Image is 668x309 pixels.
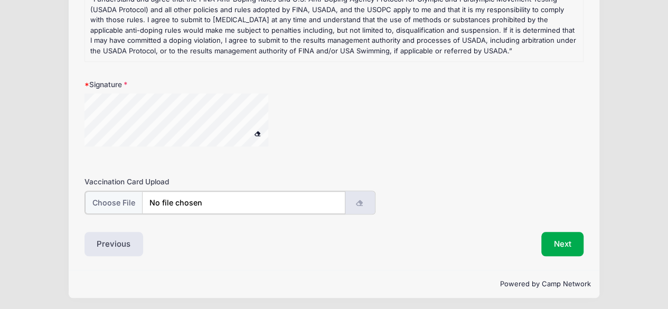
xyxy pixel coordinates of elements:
button: Previous [84,232,144,256]
label: Vaccination Card Upload [84,176,251,187]
button: Next [541,232,584,256]
p: Powered by Camp Network [78,279,591,289]
label: Signature [84,79,251,90]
